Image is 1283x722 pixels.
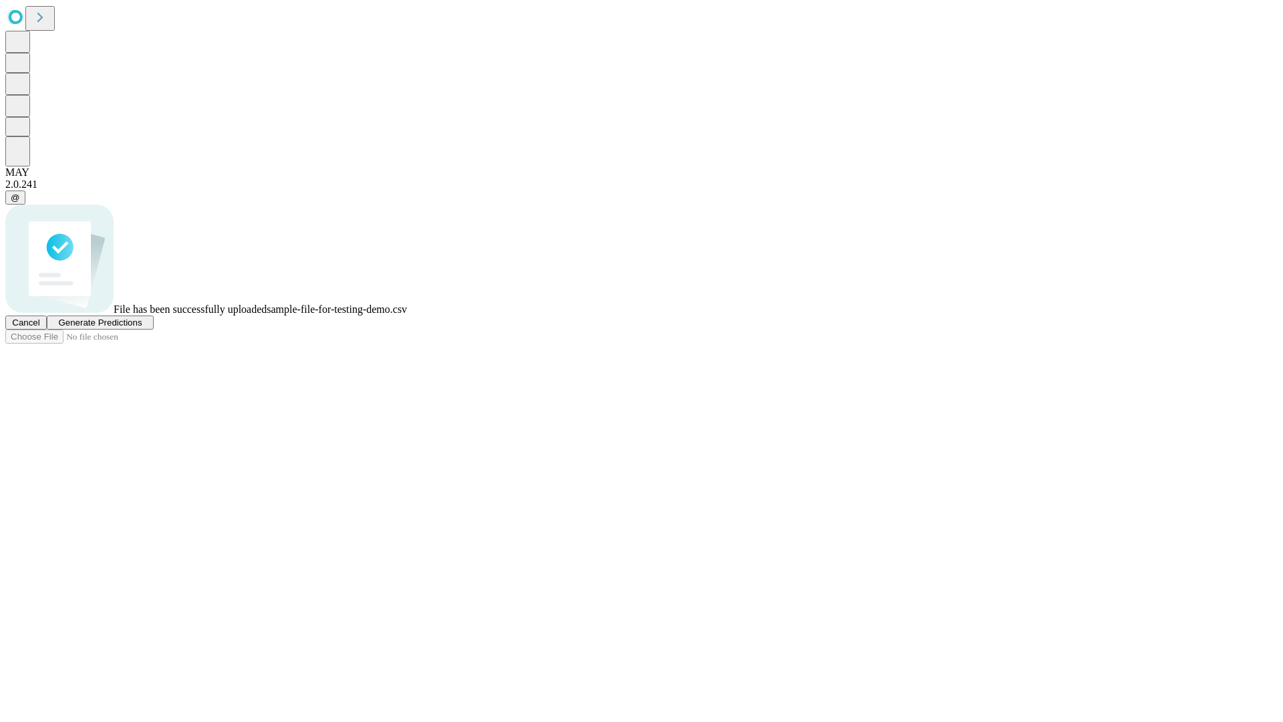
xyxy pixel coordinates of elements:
span: Cancel [12,318,40,328]
div: 2.0.241 [5,178,1278,191]
span: @ [11,193,20,203]
span: sample-file-for-testing-demo.csv [267,304,407,315]
button: Cancel [5,316,47,330]
button: Generate Predictions [47,316,154,330]
div: MAY [5,166,1278,178]
span: File has been successfully uploaded [114,304,267,315]
button: @ [5,191,25,205]
span: Generate Predictions [58,318,142,328]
